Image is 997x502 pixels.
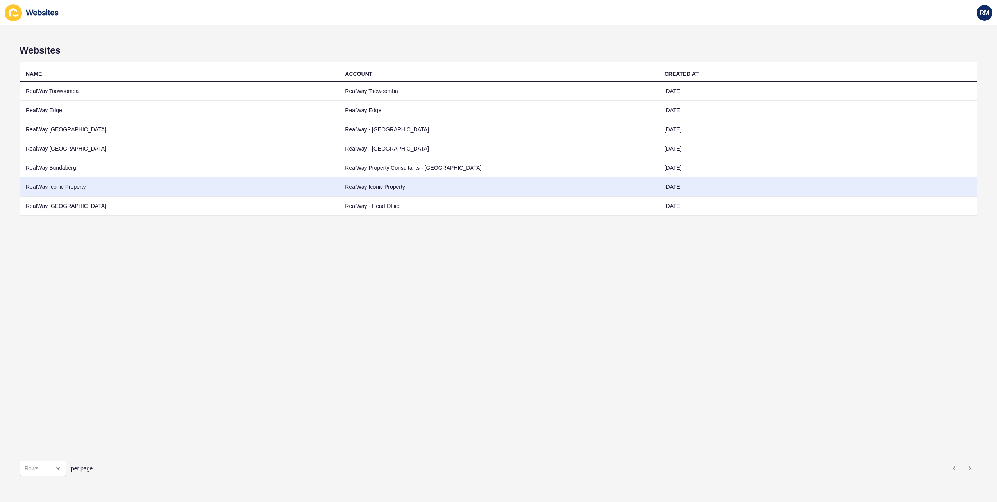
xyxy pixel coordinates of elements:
td: RealWay Toowoomba [20,82,339,101]
td: [DATE] [658,158,977,177]
td: RealWay [GEOGRAPHIC_DATA] [20,120,339,139]
td: RealWay [GEOGRAPHIC_DATA] [20,139,339,158]
td: RealWay Iconic Property [339,177,658,197]
div: CREATED AT [665,70,699,78]
span: RM [980,9,990,17]
td: RealWay - [GEOGRAPHIC_DATA] [339,120,658,139]
td: [DATE] [658,197,977,216]
td: RealWay Property Consultants - [GEOGRAPHIC_DATA] [339,158,658,177]
div: open menu [20,461,66,476]
span: per page [71,464,93,472]
td: RealWay Iconic Property [20,177,339,197]
td: RealWay Edge [339,101,658,120]
div: ACCOUNT [345,70,372,78]
td: RealWay - Head Office [339,197,658,216]
td: [DATE] [658,120,977,139]
div: NAME [26,70,42,78]
td: RealWay Edge [20,101,339,120]
td: RealWay Toowoomba [339,82,658,101]
h1: Websites [20,45,977,56]
td: RealWay Bundaberg [20,158,339,177]
td: RealWay - [GEOGRAPHIC_DATA] [339,139,658,158]
td: [DATE] [658,101,977,120]
td: RealWay [GEOGRAPHIC_DATA] [20,197,339,216]
td: [DATE] [658,177,977,197]
td: [DATE] [658,139,977,158]
td: [DATE] [658,82,977,101]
